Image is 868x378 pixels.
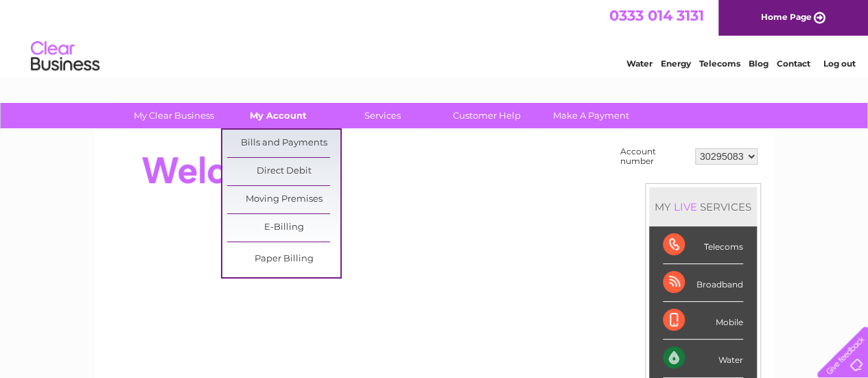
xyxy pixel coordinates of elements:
div: Telecoms [663,226,743,264]
a: 0333 014 3131 [609,7,704,24]
a: My Account [222,103,335,128]
a: Contact [777,58,810,69]
div: Broadband [663,264,743,302]
div: Mobile [663,302,743,340]
a: My Clear Business [117,103,231,128]
a: Make A Payment [535,103,648,128]
div: Water [663,340,743,377]
a: Blog [749,58,769,69]
td: Account number [617,143,692,169]
a: Direct Debit [227,158,340,185]
a: Water [626,58,653,69]
div: LIVE [671,200,700,213]
a: Energy [661,58,691,69]
a: Services [326,103,439,128]
a: Paper Billing [227,246,340,273]
a: Log out [823,58,855,69]
div: MY SERVICES [649,187,757,226]
a: Telecoms [699,58,740,69]
a: Bills and Payments [227,130,340,157]
a: E-Billing [227,214,340,241]
img: logo.png [30,36,100,78]
a: Moving Premises [227,186,340,213]
div: Clear Business is a trading name of Verastar Limited (registered in [GEOGRAPHIC_DATA] No. 3667643... [110,8,759,67]
a: Customer Help [430,103,543,128]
